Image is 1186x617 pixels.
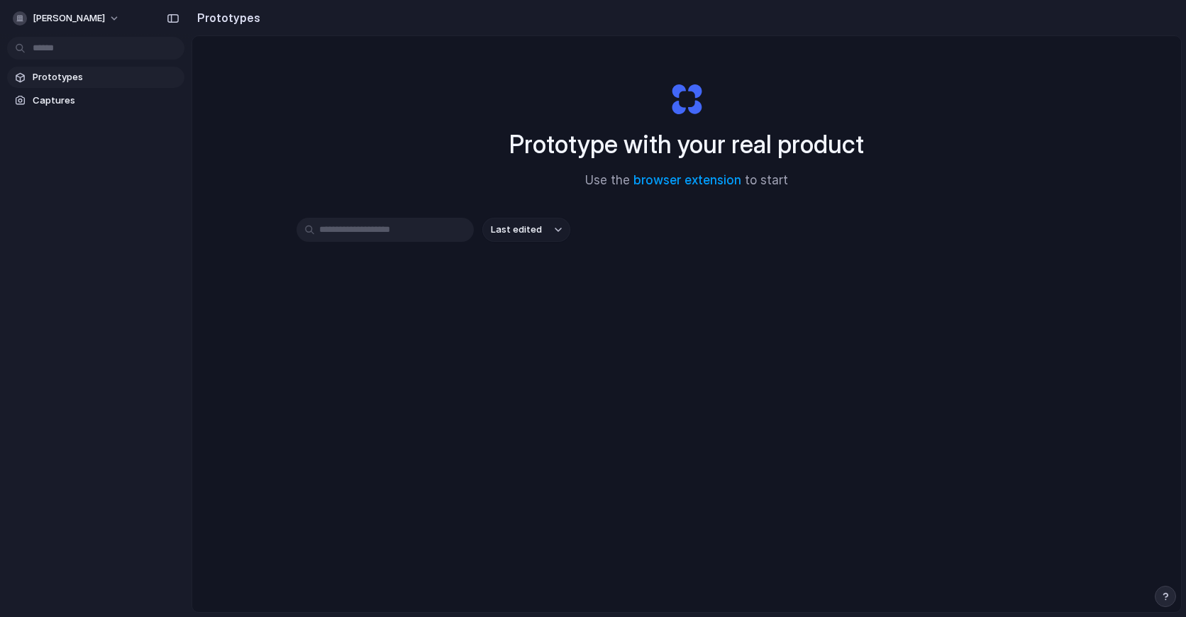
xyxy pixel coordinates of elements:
a: Prototypes [7,67,184,88]
span: Captures [33,94,179,108]
span: Use the to start [585,172,788,190]
button: Last edited [482,218,570,242]
h2: Prototypes [192,9,260,26]
span: Prototypes [33,70,179,84]
a: Captures [7,90,184,111]
span: [PERSON_NAME] [33,11,105,26]
span: Last edited [491,223,542,237]
h1: Prototype with your real product [509,126,864,163]
button: [PERSON_NAME] [7,7,127,30]
a: browser extension [633,173,741,187]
